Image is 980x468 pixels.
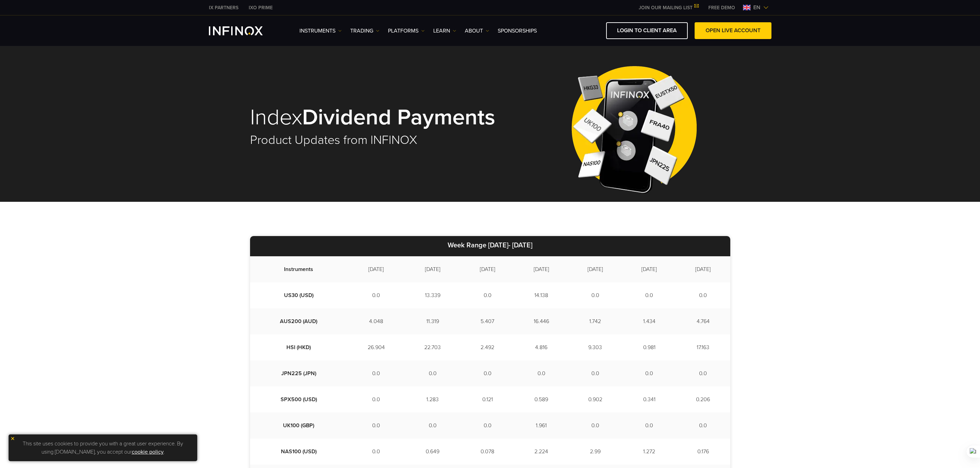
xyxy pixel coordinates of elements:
td: 0.078 [460,439,514,465]
td: [DATE] [405,256,461,282]
td: 1.742 [568,308,622,334]
td: 0.0 [347,386,404,412]
td: 0.0 [676,360,730,386]
td: 1.434 [622,308,676,334]
td: 2.224 [515,439,568,465]
a: SPONSORSHIPS [498,27,537,35]
td: 2.492 [460,334,514,360]
td: JPN225 (JPN) [250,360,348,386]
td: 22.703 [405,334,461,360]
td: HSI (HKD) [250,334,348,360]
td: 16.446 [515,308,568,334]
td: 0.0 [460,360,514,386]
td: SPX500 (USD) [250,386,348,412]
a: Learn [433,27,456,35]
td: 0.0 [460,412,514,439]
strong: [DATE]- [DATE] [488,241,532,249]
td: 0.981 [622,334,676,360]
span: en [751,3,763,12]
td: 0.649 [405,439,461,465]
a: cookie policy [132,448,164,455]
td: 0.0 [515,360,568,386]
td: 4.764 [676,308,730,334]
a: INFINOX Logo [209,26,279,35]
td: 0.0 [405,360,461,386]
td: AUS200 (AUD) [250,308,348,334]
td: 17.163 [676,334,730,360]
h1: Index [250,106,514,129]
td: 0.0 [347,412,404,439]
td: 13.339 [405,282,461,308]
td: 0.0 [622,360,676,386]
td: 0.589 [515,386,568,412]
td: [DATE] [347,256,404,282]
a: INFINOX MENU [703,4,740,11]
strong: Week Range [448,241,486,249]
td: 0.0 [568,412,622,439]
td: US30 (USD) [250,282,348,308]
td: [DATE] [568,256,622,282]
td: 0.206 [676,386,730,412]
h2: Product Updates from INFINOX [250,133,514,148]
td: 0.0 [347,282,404,308]
td: 0.902 [568,386,622,412]
td: 0.0 [622,412,676,439]
td: 4.816 [515,334,568,360]
td: 0.0 [676,412,730,439]
td: 9.303 [568,334,622,360]
td: 11.319 [405,308,461,334]
td: 0.0 [622,282,676,308]
td: 0.0 [460,282,514,308]
td: [DATE] [622,256,676,282]
td: 1.272 [622,439,676,465]
a: INFINOX [204,4,244,11]
td: 0.0 [347,439,404,465]
td: [DATE] [460,256,514,282]
a: INFINOX [244,4,278,11]
td: [DATE] [676,256,730,282]
td: 0.0 [347,360,404,386]
img: yellow close icon [10,436,15,441]
td: 0.121 [460,386,514,412]
td: 0.176 [676,439,730,465]
td: NAS100 (USD) [250,439,348,465]
td: 4.048 [347,308,404,334]
a: LOGIN TO CLIENT AREA [606,22,688,39]
a: PLATFORMS [388,27,425,35]
strong: Dividend Payments [302,104,495,131]
td: 1.283 [405,386,461,412]
td: 2.99 [568,439,622,465]
a: TRADING [350,27,379,35]
a: Instruments [299,27,342,35]
td: 26.904 [347,334,404,360]
td: 0.0 [405,412,461,439]
td: 5.407 [460,308,514,334]
td: [DATE] [515,256,568,282]
td: UK100 (GBP) [250,412,348,439]
td: 0.0 [568,282,622,308]
p: This site uses cookies to provide you with a great user experience. By using [DOMAIN_NAME], you a... [12,438,194,458]
a: ABOUT [465,27,489,35]
a: JOIN OUR MAILING LIST [634,5,703,11]
td: 0.0 [568,360,622,386]
td: 0.0 [676,282,730,308]
a: OPEN LIVE ACCOUNT [695,22,771,39]
td: 1.961 [515,412,568,439]
td: Instruments [250,256,348,282]
td: 14.138 [515,282,568,308]
td: 0.341 [622,386,676,412]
